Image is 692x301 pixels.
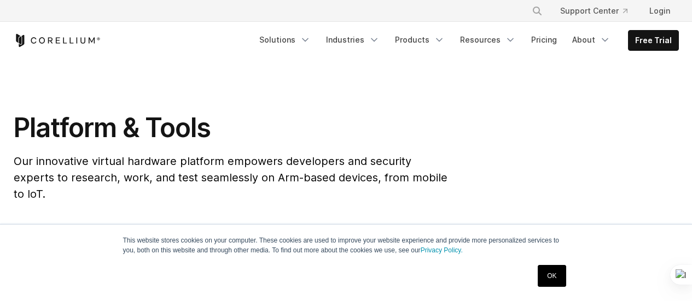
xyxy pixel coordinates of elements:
[538,265,566,287] a: OK
[14,34,101,47] a: Corellium Home
[566,30,617,50] a: About
[319,30,386,50] a: Industries
[14,155,447,200] span: Our innovative virtual hardware platform empowers developers and security experts to research, wo...
[253,30,317,50] a: Solutions
[519,1,679,21] div: Navigation Menu
[14,111,450,144] h1: Platform & Tools
[421,246,463,254] a: Privacy Policy.
[453,30,522,50] a: Resources
[527,1,547,21] button: Search
[388,30,451,50] a: Products
[123,235,569,255] p: This website stores cookies on your computer. These cookies are used to improve your website expe...
[525,30,563,50] a: Pricing
[253,30,679,51] div: Navigation Menu
[629,31,678,50] a: Free Trial
[641,1,679,21] a: Login
[551,1,636,21] a: Support Center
